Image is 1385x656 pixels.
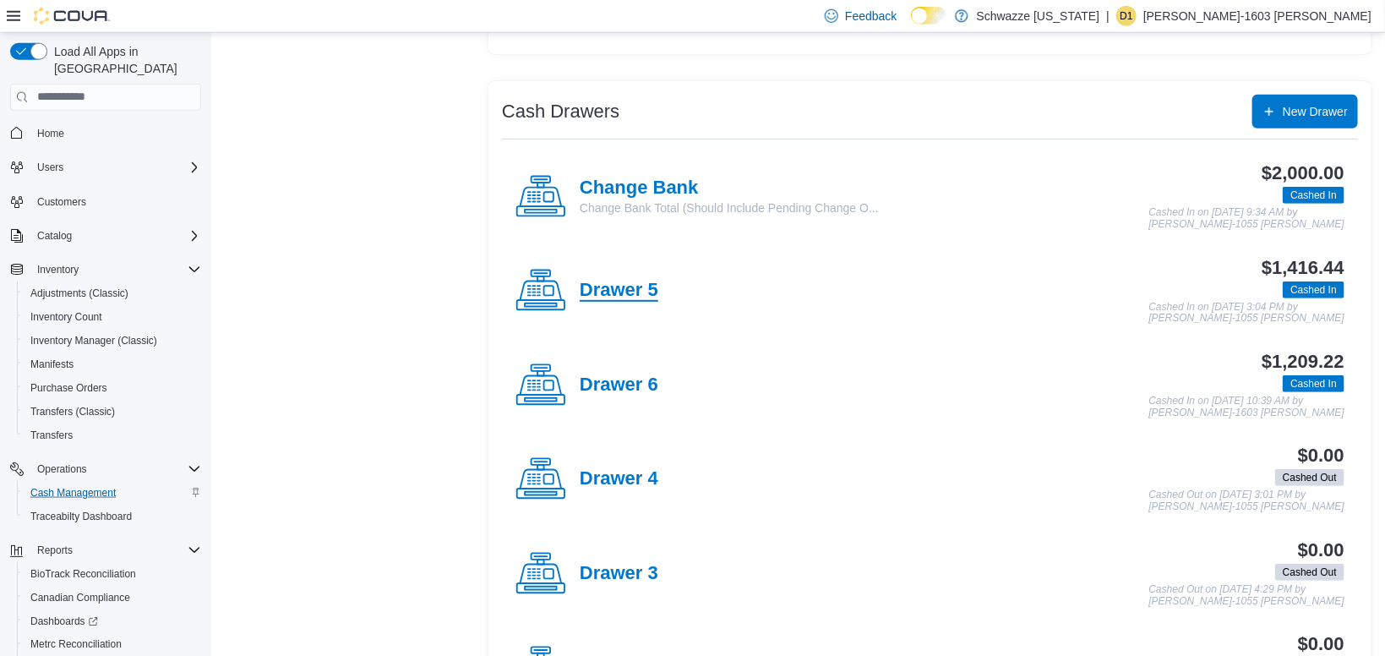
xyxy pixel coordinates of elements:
[17,505,208,528] button: Traceabilty Dashboard
[24,307,201,327] span: Inventory Count
[24,588,201,608] span: Canadian Compliance
[37,544,73,557] span: Reports
[580,200,879,216] p: Change Bank Total (Should Include Pending Change O...
[24,425,79,446] a: Transfers
[24,402,201,422] span: Transfers (Classic)
[30,510,132,523] span: Traceabilty Dashboard
[47,43,201,77] span: Load All Apps in [GEOGRAPHIC_DATA]
[1298,446,1344,466] h3: $0.00
[30,123,71,144] a: Home
[580,178,879,200] h4: Change Bank
[37,229,72,243] span: Catalog
[30,486,116,500] span: Cash Management
[24,354,80,374] a: Manifests
[3,156,208,179] button: Users
[30,567,136,581] span: BioTrack Reconciliation
[1252,95,1358,128] button: New Drawer
[24,483,201,503] span: Cash Management
[580,468,658,490] h4: Drawer 4
[1298,540,1344,560] h3: $0.00
[17,586,208,610] button: Canadian Compliance
[30,405,115,418] span: Transfers (Classic)
[24,506,139,527] a: Traceabilty Dashboard
[24,564,201,584] span: BioTrack Reconciliation
[24,331,164,351] a: Inventory Manager (Classic)
[30,358,74,371] span: Manifests
[24,611,105,631] a: Dashboards
[24,378,114,398] a: Purchase Orders
[24,378,201,398] span: Purchase Orders
[3,121,208,145] button: Home
[30,287,128,300] span: Adjustments (Classic)
[3,224,208,248] button: Catalog
[24,611,201,631] span: Dashboards
[30,157,70,178] button: Users
[30,540,201,560] span: Reports
[17,562,208,586] button: BioTrack Reconciliation
[17,424,208,447] button: Transfers
[580,374,658,396] h4: Drawer 6
[845,8,897,25] span: Feedback
[3,538,208,562] button: Reports
[911,7,946,25] input: Dark Mode
[17,610,208,633] a: Dashboards
[37,161,63,174] span: Users
[1149,302,1344,325] p: Cashed In on [DATE] 3:04 PM by [PERSON_NAME]-1055 [PERSON_NAME]
[17,481,208,505] button: Cash Management
[17,282,208,305] button: Adjustments (Classic)
[30,226,201,246] span: Catalog
[1149,396,1344,418] p: Cashed In on [DATE] 10:39 AM by [PERSON_NAME]-1603 [PERSON_NAME]
[1283,375,1344,392] span: Cashed In
[1149,489,1344,512] p: Cashed Out on [DATE] 3:01 PM by [PERSON_NAME]-1055 [PERSON_NAME]
[1143,6,1371,26] p: [PERSON_NAME]-1603 [PERSON_NAME]
[580,280,658,302] h4: Drawer 5
[1275,564,1344,581] span: Cashed Out
[24,331,201,351] span: Inventory Manager (Classic)
[30,260,85,280] button: Inventory
[977,6,1100,26] p: Schwazze [US_STATE]
[37,127,64,140] span: Home
[1290,376,1337,391] span: Cashed In
[1283,187,1344,204] span: Cashed In
[580,563,658,585] h4: Drawer 3
[1298,634,1344,654] h3: $0.00
[37,263,79,276] span: Inventory
[24,354,201,374] span: Manifests
[17,329,208,353] button: Inventory Manager (Classic)
[1262,352,1344,372] h3: $1,209.22
[1116,6,1137,26] div: David-1603 Rice
[1262,163,1344,183] h3: $2,000.00
[30,226,79,246] button: Catalog
[17,353,208,376] button: Manifests
[1106,6,1110,26] p: |
[3,457,208,481] button: Operations
[30,334,157,347] span: Inventory Manager (Classic)
[34,8,110,25] img: Cova
[30,310,102,324] span: Inventory Count
[24,564,143,584] a: BioTrack Reconciliation
[30,459,201,479] span: Operations
[1149,207,1344,230] p: Cashed In on [DATE] 9:34 AM by [PERSON_NAME]-1055 [PERSON_NAME]
[30,191,201,212] span: Customers
[24,283,201,303] span: Adjustments (Classic)
[24,483,123,503] a: Cash Management
[30,459,94,479] button: Operations
[30,429,73,442] span: Transfers
[17,400,208,424] button: Transfers (Classic)
[24,402,122,422] a: Transfers (Classic)
[30,123,201,144] span: Home
[1262,258,1344,278] h3: $1,416.44
[1283,565,1337,580] span: Cashed Out
[1120,6,1132,26] span: D1
[502,101,619,122] h3: Cash Drawers
[1283,470,1337,485] span: Cashed Out
[24,283,135,303] a: Adjustments (Classic)
[30,381,107,395] span: Purchase Orders
[30,192,93,212] a: Customers
[24,635,128,655] a: Metrc Reconciliation
[17,305,208,329] button: Inventory Count
[3,258,208,282] button: Inventory
[1283,103,1348,120] span: New Drawer
[1275,469,1344,486] span: Cashed Out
